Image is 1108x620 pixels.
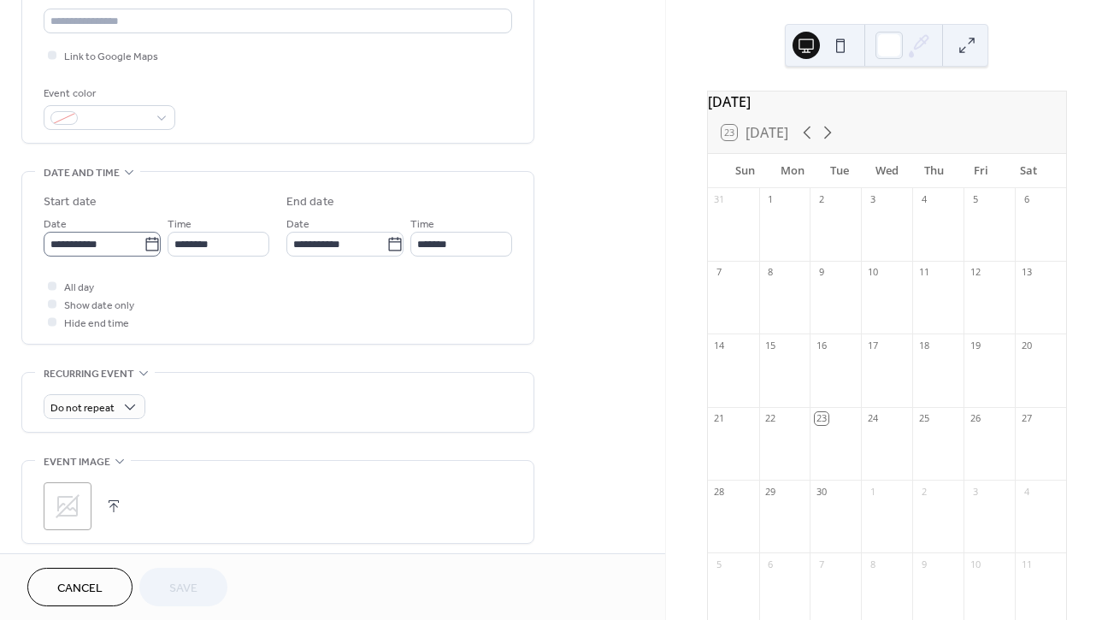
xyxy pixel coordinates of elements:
[1020,558,1033,570] div: 11
[713,193,726,206] div: 31
[44,216,67,233] span: Date
[713,412,726,425] div: 21
[44,365,134,383] span: Recurring event
[1020,485,1033,498] div: 4
[958,154,1005,188] div: Fri
[917,193,930,206] div: 4
[764,339,777,351] div: 15
[713,266,726,279] div: 7
[863,154,911,188] div: Wed
[44,85,172,103] div: Event color
[815,266,828,279] div: 9
[27,568,133,606] button: Cancel
[713,339,726,351] div: 14
[1020,193,1033,206] div: 6
[866,266,879,279] div: 10
[769,154,816,188] div: Mon
[1005,154,1052,188] div: Sat
[815,193,828,206] div: 2
[969,266,981,279] div: 12
[917,485,930,498] div: 2
[764,485,777,498] div: 29
[64,279,94,297] span: All day
[168,216,192,233] span: Time
[815,339,828,351] div: 16
[44,482,91,530] div: ;
[816,154,863,188] div: Tue
[1020,266,1033,279] div: 13
[44,164,120,182] span: Date and time
[866,193,879,206] div: 3
[911,154,958,188] div: Thu
[764,412,777,425] div: 22
[50,399,115,418] span: Do not repeat
[64,297,134,315] span: Show date only
[722,154,769,188] div: Sun
[1020,339,1033,351] div: 20
[286,216,309,233] span: Date
[764,266,777,279] div: 8
[764,558,777,570] div: 6
[64,315,129,333] span: Hide end time
[286,193,334,211] div: End date
[64,48,158,66] span: Link to Google Maps
[969,339,981,351] div: 19
[866,558,879,570] div: 8
[57,580,103,598] span: Cancel
[713,558,726,570] div: 5
[866,485,879,498] div: 1
[969,193,981,206] div: 5
[969,412,981,425] div: 26
[969,485,981,498] div: 3
[44,453,110,471] span: Event image
[866,339,879,351] div: 17
[917,339,930,351] div: 18
[815,412,828,425] div: 23
[815,485,828,498] div: 30
[1020,412,1033,425] div: 27
[44,193,97,211] div: Start date
[815,558,828,570] div: 7
[917,266,930,279] div: 11
[410,216,434,233] span: Time
[917,558,930,570] div: 9
[713,485,726,498] div: 28
[764,193,777,206] div: 1
[969,558,981,570] div: 10
[866,412,879,425] div: 24
[708,92,1066,112] div: [DATE]
[917,412,930,425] div: 25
